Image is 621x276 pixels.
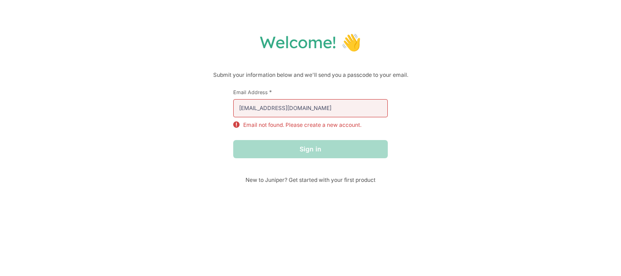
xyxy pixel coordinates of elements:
span: New to Juniper? Get started with your first product [233,176,388,183]
p: Submit your information below and we'll send you a passcode to your email. [9,70,612,80]
label: Email Address [233,89,388,95]
span: This field is required. [269,89,272,95]
p: Email not found. Please create a new account. [243,121,361,129]
input: email@example.com [233,99,388,117]
h1: Welcome! 👋 [9,32,612,52]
